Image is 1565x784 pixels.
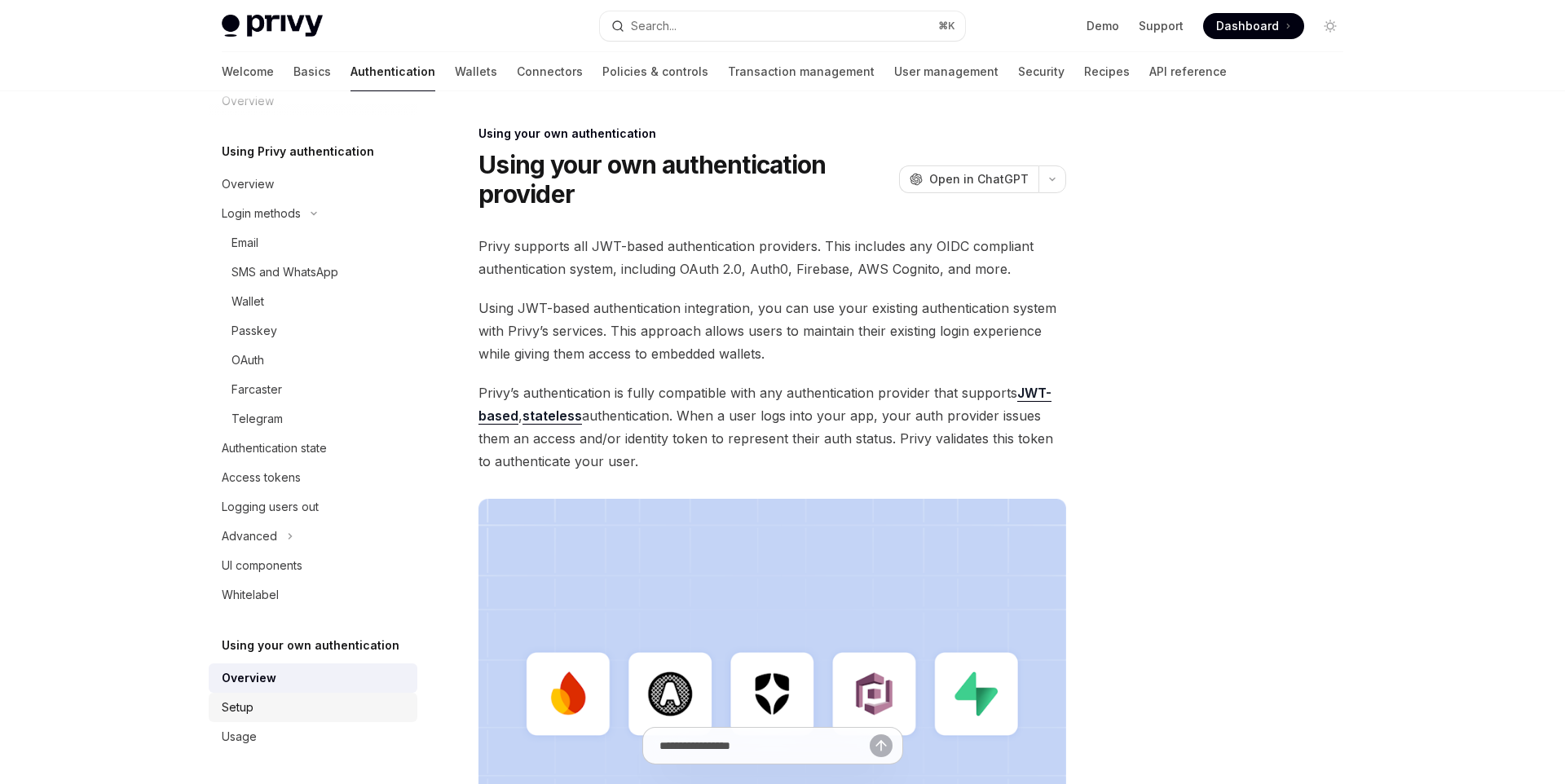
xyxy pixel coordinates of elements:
div: Setup [222,698,253,717]
a: Access tokens [209,463,417,492]
a: UI components [209,551,417,580]
a: Welcome [222,52,274,91]
a: Demo [1087,18,1119,34]
a: SMS and WhatsApp [209,258,417,287]
h1: Using your own authentication provider [478,150,893,209]
button: Open in ChatGPT [899,165,1038,193]
div: Overview [222,668,276,688]
a: Support [1139,18,1184,34]
a: Basics [293,52,331,91]
span: Privy supports all JWT-based authentication providers. This includes any OIDC compliant authentic... [478,235,1066,280]
div: OAuth [231,350,264,370]
div: Usage [222,727,257,747]
button: Send message [870,734,893,757]
div: Using your own authentication [478,126,1066,142]
div: Farcaster [231,380,282,399]
a: Whitelabel [209,580,417,610]
a: Setup [209,693,417,722]
span: Open in ChatGPT [929,171,1029,187]
a: Logging users out [209,492,417,522]
h5: Using your own authentication [222,636,399,655]
a: Passkey [209,316,417,346]
a: stateless [522,407,582,425]
div: Authentication state [222,438,327,458]
button: Search...⌘K [600,11,965,41]
a: OAuth [209,346,417,375]
a: User management [894,52,999,91]
div: Logging users out [222,497,319,517]
div: Search... [631,16,677,36]
div: Login methods [222,204,301,223]
a: API reference [1149,52,1227,91]
div: SMS and WhatsApp [231,262,338,282]
a: Telegram [209,404,417,434]
a: Overview [209,170,417,199]
div: UI components [222,556,302,575]
div: Access tokens [222,468,301,487]
a: Authentication state [209,434,417,463]
div: Wallet [231,292,264,311]
a: Farcaster [209,375,417,404]
div: Email [231,233,258,253]
div: Telegram [231,409,283,429]
a: Transaction management [728,52,875,91]
div: Advanced [222,526,277,546]
div: Passkey [231,321,277,341]
a: Wallet [209,287,417,316]
a: Policies & controls [602,52,708,91]
a: Connectors [517,52,583,91]
img: light logo [222,15,323,37]
a: Email [209,228,417,258]
h5: Using Privy authentication [222,142,374,161]
a: Usage [209,722,417,751]
a: Wallets [455,52,497,91]
button: Toggle dark mode [1317,13,1343,39]
a: Dashboard [1203,13,1304,39]
span: Using JWT-based authentication integration, you can use your existing authentication system with ... [478,297,1066,365]
a: Authentication [350,52,435,91]
span: ⌘ K [938,20,955,33]
a: Security [1018,52,1065,91]
span: Privy’s authentication is fully compatible with any authentication provider that supports , authe... [478,381,1066,473]
a: Recipes [1084,52,1130,91]
a: Overview [209,663,417,693]
span: Dashboard [1216,18,1279,34]
div: Whitelabel [222,585,279,605]
div: Overview [222,174,274,194]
